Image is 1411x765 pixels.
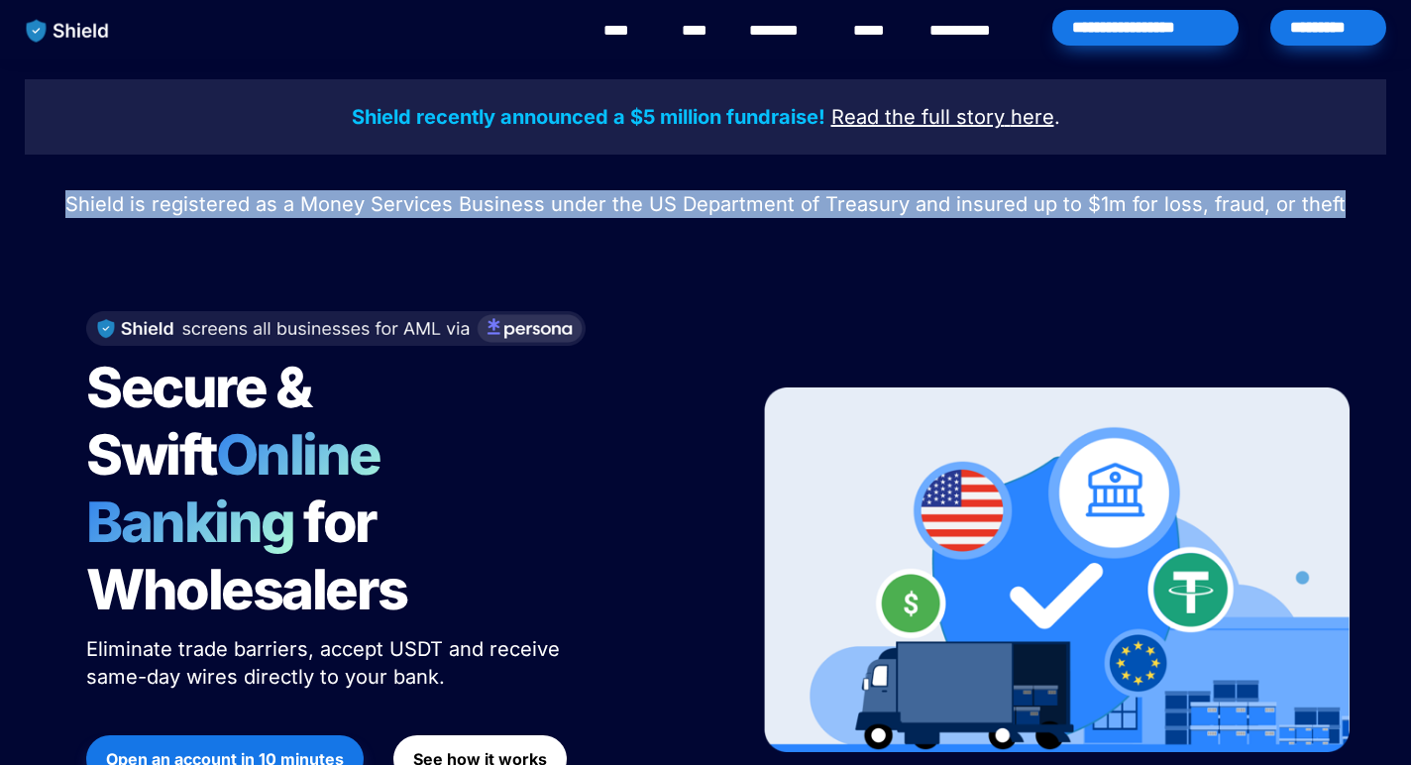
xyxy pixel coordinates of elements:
[352,105,825,129] strong: Shield recently announced a $5 million fundraise!
[831,105,1005,129] u: Read the full story
[1011,105,1054,129] u: here
[86,421,400,556] span: Online Banking
[1054,105,1060,129] span: .
[86,354,320,489] span: Secure & Swift
[86,637,566,689] span: Eliminate trade barriers, accept USDT and receive same-day wires directly to your bank.
[86,489,407,623] span: for Wholesalers
[65,192,1346,216] span: Shield is registered as a Money Services Business under the US Department of Treasury and insured...
[1011,108,1054,128] a: here
[17,10,119,52] img: website logo
[831,108,1005,128] a: Read the full story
